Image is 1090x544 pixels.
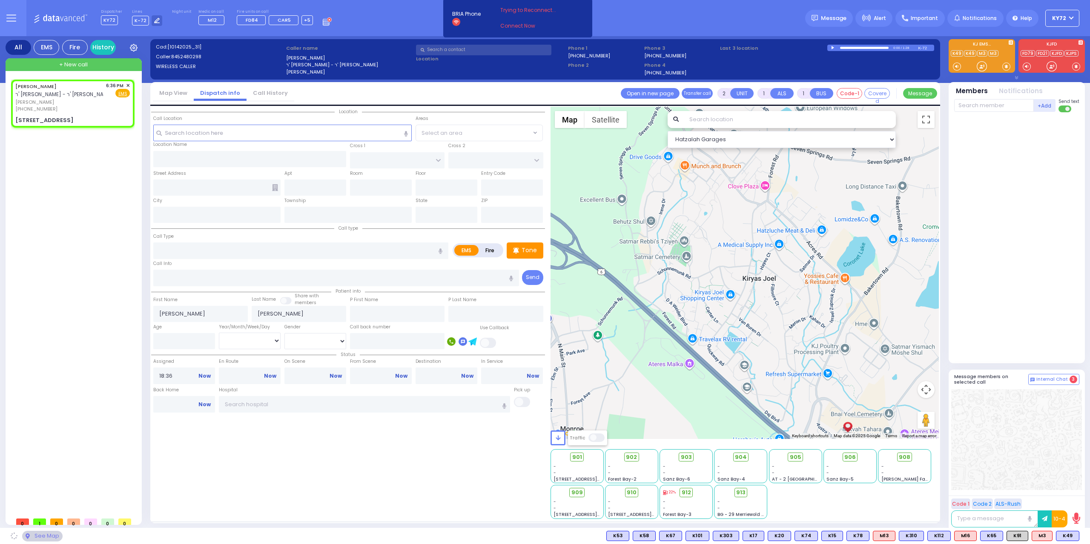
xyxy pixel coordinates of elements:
div: ALS [1032,531,1053,541]
span: KY72 [101,15,118,25]
a: Now [264,372,276,380]
span: AT - 2 [GEOGRAPHIC_DATA] [772,476,835,482]
div: BLS [713,531,739,541]
span: - [608,463,611,470]
div: BLS [795,531,818,541]
span: Patient info [331,288,365,294]
button: Transfer call [682,88,713,99]
span: FD84 [246,17,258,23]
a: K49 [951,50,963,57]
span: 905 [790,453,801,461]
label: Back Home [153,387,215,393]
span: +5 [304,17,310,23]
div: K303 [713,531,739,541]
span: Phone 1 [568,45,641,52]
a: Map View [153,89,194,97]
label: Fire units on call [237,9,313,14]
span: Sanz Bay-6 [663,476,690,482]
label: Destination [416,358,477,365]
span: 0 [50,518,63,525]
div: K20 [768,531,791,541]
div: K78 [846,531,869,541]
span: M12 [208,17,217,23]
span: 908 [899,453,910,461]
label: From Scene [350,358,412,365]
a: KJFD [1050,50,1064,57]
span: [STREET_ADDRESS][PERSON_NAME] [554,476,634,482]
button: 10-4 [1052,510,1067,527]
span: - [663,470,665,476]
div: BLS [743,531,764,541]
span: - [717,498,720,505]
div: K17 [743,531,764,541]
span: - [881,463,884,470]
u: EMS [118,91,127,97]
label: Room [350,170,363,177]
div: K58 [633,531,656,541]
button: ALS-Rush [994,498,1022,509]
label: Lines [132,9,163,14]
div: BLS [927,531,951,541]
div: M13 [873,531,895,541]
span: 6:36 PM [106,83,123,89]
label: City [153,197,162,204]
a: Dispatch info [194,89,247,97]
input: Search member [954,99,1034,112]
span: KY72 [1052,14,1066,22]
span: - [608,470,611,476]
button: KY72 [1045,10,1079,27]
div: BLS [606,531,629,541]
span: K-72 [132,16,149,26]
label: Assigned [153,358,215,365]
div: BLS [846,531,869,541]
span: - [554,470,556,476]
div: See map [22,531,62,541]
span: Status [336,351,360,358]
span: - [772,463,774,470]
div: K67 [659,531,682,541]
span: Alert [874,14,886,22]
label: Call Info [153,260,172,267]
label: Call Type [153,233,174,240]
div: ALS [954,531,977,541]
div: 0:00 [893,43,901,53]
span: Phone 4 [644,62,717,69]
div: M3 [1032,531,1053,541]
label: EMS [454,245,479,256]
div: M16 [954,531,977,541]
span: - [772,470,774,476]
h5: Message members on selected call [954,374,1028,385]
div: K310 [899,531,924,541]
button: +Add [1034,99,1056,112]
button: Members [956,86,988,96]
div: K91 [1007,531,1028,541]
a: M3 [977,50,987,57]
span: - [826,470,829,476]
span: Other building occupants [272,184,278,191]
label: P Last Name [448,296,476,303]
input: Search a contact [416,45,551,55]
span: [STREET_ADDRESS][PERSON_NAME] [554,511,634,518]
div: All [6,40,31,55]
span: Internal Chat [1036,376,1068,382]
div: ALS [873,531,895,541]
a: Now [198,372,211,380]
span: Call type [334,225,362,231]
span: - [608,498,611,505]
label: Night unit [172,9,191,14]
input: Search location [684,111,896,128]
span: 903 [681,453,692,461]
label: Caller: [156,53,283,60]
span: Notifications [963,14,997,22]
a: Connect Now [500,22,568,30]
label: Traffic [570,435,585,441]
button: Map camera controls [918,381,935,398]
label: Last Name [252,296,276,303]
a: Now [461,372,473,380]
div: Fire [62,40,88,55]
label: Medic on call [198,9,227,14]
label: WIRELESS CALLER [156,63,283,70]
span: - [608,505,611,511]
input: Search location here [153,125,412,141]
span: 906 [844,453,856,461]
